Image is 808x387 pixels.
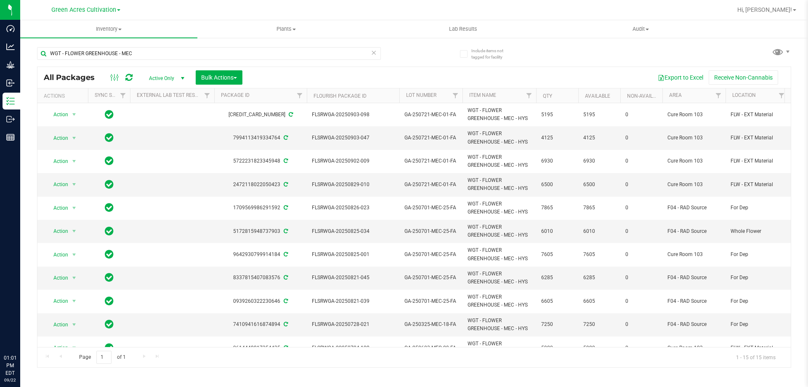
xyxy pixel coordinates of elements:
[282,205,288,211] span: Sync from Compliance System
[585,93,610,99] a: Available
[583,297,615,305] span: 6605
[213,227,308,235] div: 5172815948737903
[709,70,778,85] button: Receive Non-Cannabis
[625,344,657,352] span: 0
[625,320,657,328] span: 0
[282,135,288,141] span: Sync from Compliance System
[213,297,308,305] div: 0939260322230646
[712,88,726,103] a: Filter
[105,155,114,167] span: In Sync
[667,204,720,212] span: F04 - RAD Source
[312,251,394,259] span: FLSRWGA-20250825-001
[213,134,308,142] div: 7994113419334764
[583,251,615,259] span: 7605
[46,249,69,261] span: Action
[541,227,573,235] span: 6010
[4,377,16,383] p: 09/22
[583,344,615,352] span: 5920
[282,298,288,304] span: Sync from Compliance System
[667,157,720,165] span: Cure Room 103
[105,132,114,144] span: In Sync
[583,134,615,142] span: 4125
[667,134,720,142] span: Cure Room 103
[282,181,288,187] span: Sync from Compliance System
[468,340,531,356] span: WGT - FLOWER GREENHOUSE - MEC - HYS
[583,181,615,189] span: 6500
[552,20,729,38] a: Audit
[46,319,69,331] span: Action
[105,248,114,260] span: In Sync
[625,134,657,142] span: 0
[669,92,682,98] a: Area
[667,320,720,328] span: F04 - RAD Source
[541,320,573,328] span: 7250
[282,158,288,164] span: Sync from Compliance System
[312,204,394,212] span: FLSRWGA-20250826-023
[213,274,308,282] div: 8337815407083576
[312,227,394,235] span: FLSRWGA-20250825-034
[69,342,80,354] span: select
[282,251,288,257] span: Sync from Compliance System
[438,25,489,33] span: Lab Results
[213,181,308,189] div: 2472118022050423
[312,181,394,189] span: FLSRWGA-20250829-010
[105,318,114,330] span: In Sync
[583,204,615,212] span: 7865
[105,295,114,307] span: In Sync
[543,93,552,99] a: Qty
[627,93,664,99] a: Non-Available
[404,227,457,235] span: GA-250701-MEC-25-FA
[541,297,573,305] span: 6605
[583,157,615,165] span: 6930
[468,246,531,262] span: WGT - FLOWER GREENHOUSE - MEC - HYS
[731,320,784,328] span: For Dep
[583,320,615,328] span: 7250
[731,157,784,165] span: FLW - EXT Material
[69,225,80,237] span: select
[46,132,69,144] span: Action
[213,320,308,328] div: 7410941616874894
[625,297,657,305] span: 0
[449,88,462,103] a: Filter
[406,92,436,98] a: Lot Number
[404,297,457,305] span: GA-250701-MEC-25-FA
[44,93,85,99] div: Actions
[731,181,784,189] span: FLW - EXT Material
[731,344,784,352] span: FLW - EXT Material
[625,111,657,119] span: 0
[404,111,457,119] span: GA-250721-MEC-01-FA
[731,297,784,305] span: For Dep
[468,130,531,146] span: WGT - FLOWER GREENHOUSE - MEC - HYS
[105,225,114,237] span: In Sync
[6,133,15,141] inline-svg: Reports
[404,181,457,189] span: GA-250721-MEC-01-FA
[667,274,720,282] span: F04 - RAD Source
[541,134,573,142] span: 4125
[312,157,394,165] span: FLSRWGA-20250902-009
[541,157,573,165] span: 6930
[20,20,197,38] a: Inventory
[46,109,69,120] span: Action
[541,251,573,259] span: 7605
[468,223,531,239] span: WGT - FLOWER GREENHOUSE - MEC - HYS
[583,111,615,119] span: 5195
[44,73,103,82] span: All Packages
[667,251,720,259] span: Cure Room 103
[522,88,536,103] a: Filter
[46,342,69,354] span: Action
[667,181,720,189] span: Cure Room 103
[282,345,288,351] span: Sync from Compliance System
[737,6,792,13] span: Hi, [PERSON_NAME]!
[732,92,756,98] a: Location
[468,270,531,286] span: WGT - FLOWER GREENHOUSE - MEC - HYS
[116,88,130,103] a: Filter
[314,93,367,99] a: Flourish Package ID
[667,111,720,119] span: Cure Room 103
[69,249,80,261] span: select
[105,272,114,283] span: In Sync
[198,25,374,33] span: Plants
[468,153,531,169] span: WGT - FLOWER GREENHOUSE - MEC - HYS
[69,132,80,144] span: select
[404,157,457,165] span: GA-250721-MEC-01-FA
[137,92,203,98] a: External Lab Test Result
